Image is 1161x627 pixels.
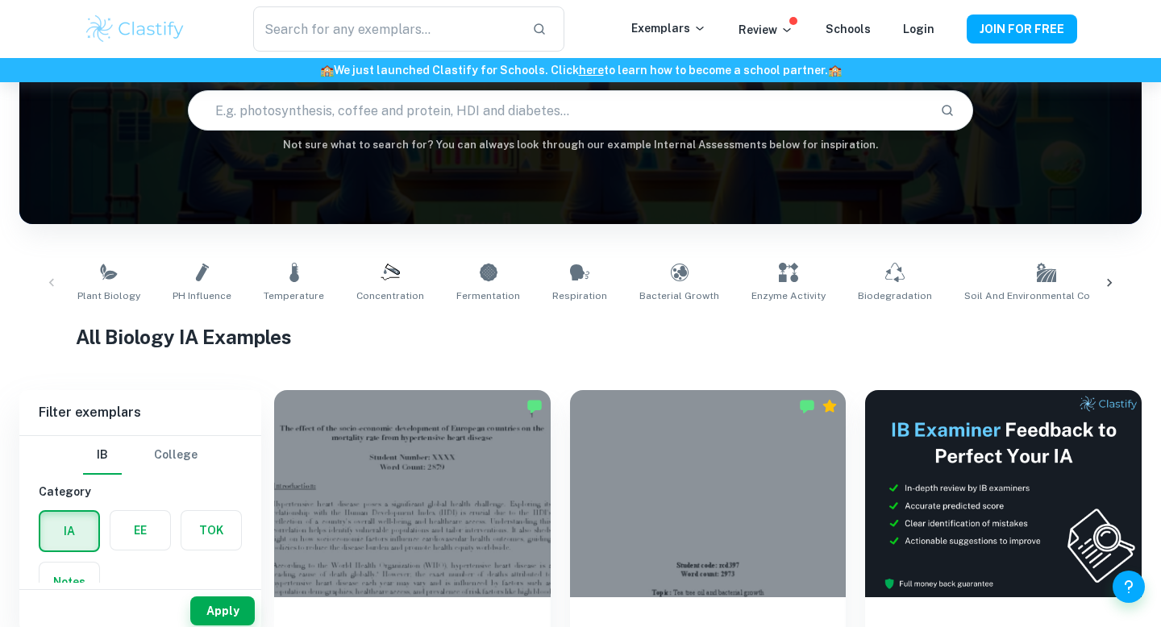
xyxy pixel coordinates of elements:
span: 🏫 [320,64,334,77]
a: here [579,64,604,77]
button: Help and Feedback [1113,571,1145,603]
span: pH Influence [173,289,231,303]
a: Schools [826,23,871,35]
button: College [154,436,198,475]
span: Respiration [552,289,607,303]
button: IA [40,512,98,550]
button: JOIN FOR FREE [967,15,1077,44]
input: Search for any exemplars... [253,6,519,52]
div: Filter type choice [83,436,198,475]
div: Premium [822,398,838,414]
h6: We just launched Clastify for Schools. Click to learn how to become a school partner. [3,61,1158,79]
p: Review [739,21,793,39]
span: Bacterial Growth [639,289,719,303]
span: Enzyme Activity [751,289,826,303]
span: 🏫 [828,64,842,77]
button: EE [110,511,170,550]
h6: Not sure what to search for? You can always look through our example Internal Assessments below f... [19,137,1142,153]
img: Thumbnail [865,390,1142,597]
span: Soil and Environmental Conditions [964,289,1129,303]
input: E.g. photosynthesis, coffee and protein, HDI and diabetes... [189,88,927,133]
button: TOK [181,511,241,550]
span: Plant Biology [77,289,140,303]
img: Marked [799,398,815,414]
img: Marked [526,398,543,414]
span: Concentration [356,289,424,303]
button: Search [934,97,961,124]
h1: All Biology IA Examples [76,322,1086,351]
h6: Filter exemplars [19,390,261,435]
h6: Category [39,483,242,500]
button: IB [83,436,122,475]
button: Apply [190,596,255,625]
button: Notes [40,563,99,601]
img: Clastify logo [84,13,186,45]
span: Temperature [264,289,324,303]
span: Biodegradation [858,289,932,303]
a: Login [903,23,934,35]
p: Exemplars [631,19,706,37]
span: Fermentation [456,289,520,303]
